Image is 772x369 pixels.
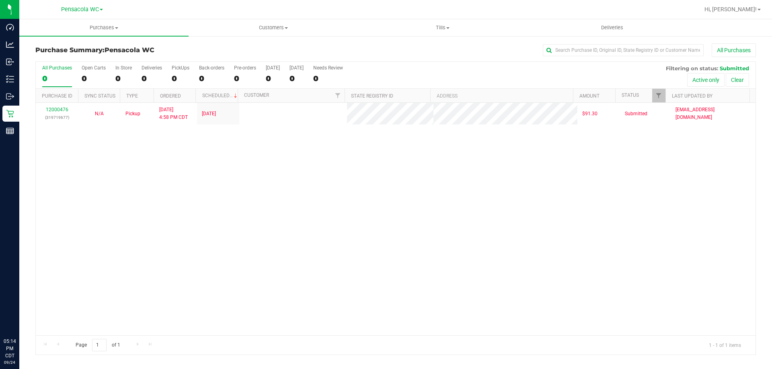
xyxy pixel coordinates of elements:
[625,110,647,118] span: Submitted
[6,127,14,135] inline-svg: Reports
[61,6,99,13] span: Pensacola WC
[125,110,140,118] span: Pickup
[95,110,104,118] button: N/A
[142,65,162,71] div: Deliveries
[19,19,189,36] a: Purchases
[289,74,304,83] div: 0
[351,93,393,99] a: State Registry ID
[358,19,527,36] a: Tills
[358,24,527,31] span: Tills
[41,114,73,121] p: (319719677)
[189,19,358,36] a: Customers
[19,24,189,31] span: Purchases
[675,106,751,121] span: [EMAIL_ADDRESS][DOMAIN_NAME]
[42,93,72,99] a: Purchase ID
[46,107,68,112] a: 12000476
[160,93,181,99] a: Ordered
[92,339,107,351] input: 1
[202,93,239,98] a: Scheduled
[172,65,189,71] div: PickUps
[244,92,269,98] a: Customer
[234,74,256,83] div: 0
[331,89,345,102] a: Filter
[712,43,756,57] button: All Purchases
[4,359,16,365] p: 09/24
[543,44,704,56] input: Search Purchase ID, Original ID, State Registry ID or Customer Name...
[652,89,665,102] a: Filter
[6,23,14,31] inline-svg: Dashboard
[115,65,132,71] div: In Store
[702,339,747,351] span: 1 - 1 of 1 items
[202,110,216,118] span: [DATE]
[199,74,224,83] div: 0
[172,74,189,83] div: 0
[6,110,14,118] inline-svg: Retail
[142,74,162,83] div: 0
[582,110,597,118] span: $91.30
[704,6,757,12] span: Hi, [PERSON_NAME]!
[82,65,106,71] div: Open Carts
[234,65,256,71] div: Pre-orders
[579,93,600,99] a: Amount
[159,106,188,121] span: [DATE] 4:58 PM CDT
[666,65,718,71] span: Filtering on status:
[6,75,14,83] inline-svg: Inventory
[672,93,712,99] a: Last Updated By
[82,74,106,83] div: 0
[430,89,573,103] th: Address
[6,92,14,100] inline-svg: Outbound
[105,46,154,54] span: Pensacola WC
[84,93,115,99] a: Sync Status
[313,74,343,83] div: 0
[528,19,697,36] a: Deliveries
[4,338,16,359] p: 05:14 PM CDT
[622,92,639,98] a: Status
[199,65,224,71] div: Back-orders
[266,65,280,71] div: [DATE]
[35,47,275,54] h3: Purchase Summary:
[42,74,72,83] div: 0
[289,65,304,71] div: [DATE]
[115,74,132,83] div: 0
[720,65,749,71] span: Submitted
[6,58,14,66] inline-svg: Inbound
[726,73,749,87] button: Clear
[69,339,127,351] span: Page of 1
[6,41,14,49] inline-svg: Analytics
[189,24,357,31] span: Customers
[687,73,725,87] button: Active only
[266,74,280,83] div: 0
[42,65,72,71] div: All Purchases
[590,24,634,31] span: Deliveries
[313,65,343,71] div: Needs Review
[8,305,32,329] iframe: Resource center
[126,93,138,99] a: Type
[95,111,104,116] span: Not Applicable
